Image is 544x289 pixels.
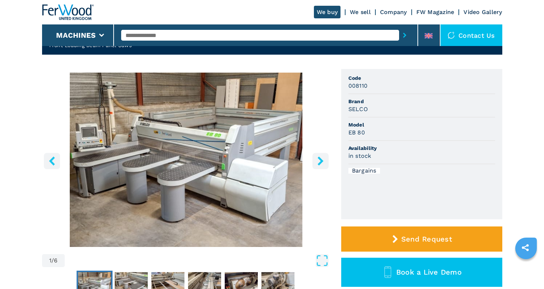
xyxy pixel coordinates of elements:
[56,31,96,40] button: Machines
[42,73,330,247] div: Go to Slide 1
[42,73,330,247] img: Front Loading Beam Panel Saws SELCO EB 80
[401,235,452,243] span: Send Request
[54,258,58,263] span: 6
[348,82,368,90] h3: 008110
[44,153,60,169] button: left-button
[416,9,454,15] a: FW Magazine
[42,4,94,20] img: Ferwood
[348,128,365,137] h3: EB 80
[51,258,54,263] span: /
[348,105,368,113] h3: SELCO
[448,32,455,39] img: Contact us
[348,144,495,152] span: Availability
[463,9,502,15] a: Video Gallery
[348,74,495,82] span: Code
[49,258,51,263] span: 1
[513,257,539,284] iframe: Chat
[67,254,328,267] button: Open Fullscreen
[314,6,341,18] a: We buy
[348,98,495,105] span: Brand
[399,27,410,43] button: submit-button
[341,226,502,252] button: Send Request
[312,153,329,169] button: right-button
[380,9,407,15] a: Company
[440,24,502,46] div: Contact us
[341,258,502,287] button: Book a Live Demo
[396,268,462,276] span: Book a Live Demo
[350,9,371,15] a: We sell
[348,121,495,128] span: Model
[348,168,380,174] div: Bargains
[516,239,534,257] a: sharethis
[348,152,371,160] h3: in stock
